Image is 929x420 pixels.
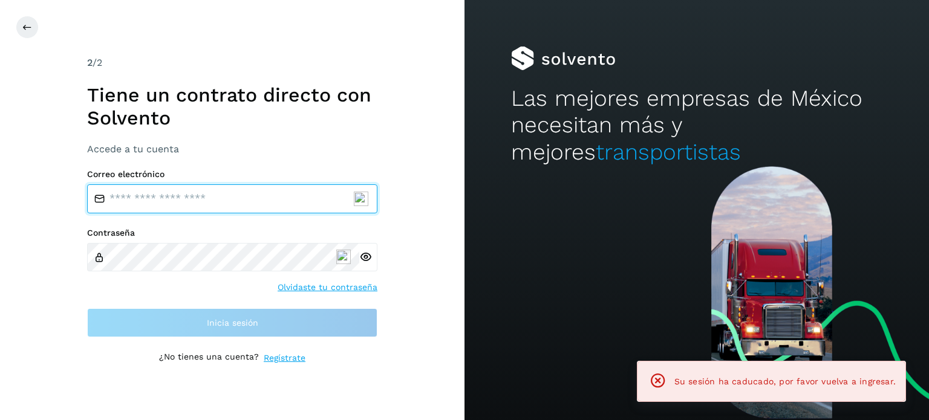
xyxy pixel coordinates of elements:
img: npw-badge-icon-locked.svg [336,250,351,264]
div: /2 [87,56,377,70]
span: Inicia sesión [207,318,258,327]
span: transportistas [596,139,741,165]
h3: Accede a tu cuenta [87,143,377,155]
span: 2 [87,57,93,68]
label: Contraseña [87,228,377,238]
a: Olvidaste tu contraseña [278,281,377,294]
span: Su sesión ha caducado, por favor vuelva a ingresar. [674,376,896,386]
h2: Las mejores empresas de México necesitan más y mejores [511,85,882,166]
h1: Tiene un contrato directo con Solvento [87,83,377,130]
button: Inicia sesión [87,308,377,337]
a: Regístrate [264,352,305,364]
label: Correo electrónico [87,169,377,179]
p: ¿No tienes una cuenta? [159,352,259,364]
img: npw-badge-icon-locked.svg [354,192,368,206]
